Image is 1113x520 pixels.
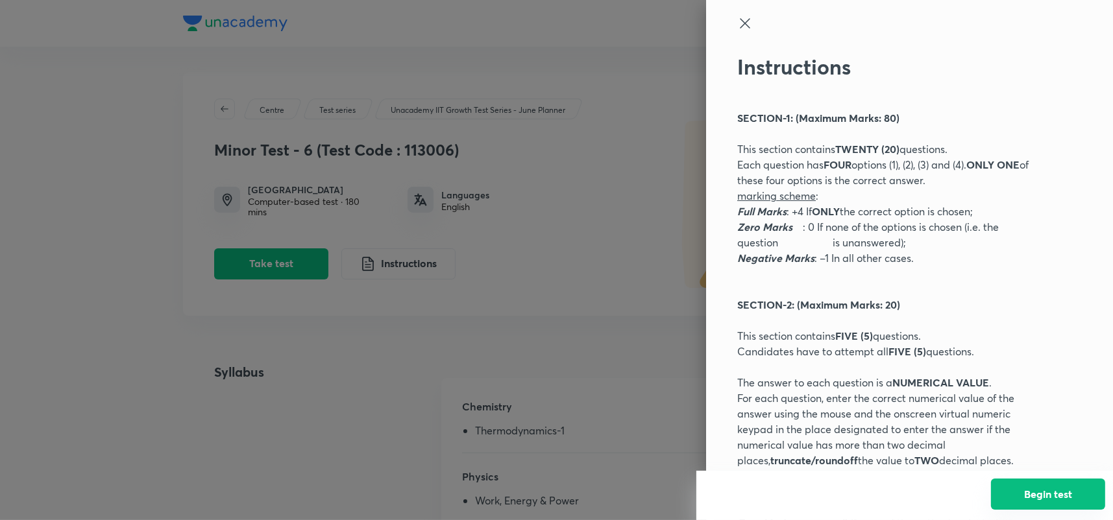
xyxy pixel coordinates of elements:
p: : –1 In all other cases. [737,250,1038,266]
p: Answers to each question will be : [737,468,1038,499]
h2: Instructions [737,54,1038,79]
em: Negative Marks [737,251,814,265]
p: This section contains questions. [737,141,1038,157]
u: marking scheme [737,189,816,202]
strong: ONLY [812,204,840,218]
em: Full Marks [737,204,787,218]
p: For each question, enter the correct numerical value of the answer using the mouse and the onscre... [737,390,1038,468]
button: Begin test [991,479,1105,510]
strong: ONLY ONE [966,158,1020,171]
p: Each question has options (1), (2), (3) and (4). of these four options is the correct answer. [737,157,1038,188]
strong: truncate/roundoff [770,453,858,467]
p: : [737,188,1038,204]
em: Zero Marks [737,220,792,233]
strong: SECTION-1: (Maximum Marks: 80) [737,111,899,124]
strong: NUMERICAL VALUE [892,375,989,389]
strong: TWO [914,453,939,467]
p: The answer to each question is a . [737,375,1038,390]
p: : +4 If the correct option is chosen; [737,204,1038,219]
strong: SECTION-2: (Maximum Marks: 20) [737,298,900,311]
p: This section contains questions. [737,328,1038,344]
strong: FIVE (5) [888,344,926,358]
strong: FOUR [824,158,851,171]
p: : 0 If none of the options is chosen (i.e. the question is unanswered); [737,219,1038,250]
strong: TWENTY (20) [835,142,899,156]
p: Candidates have to attempt all questions. [737,344,1038,359]
strong: FIVE (5) [835,329,873,342]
